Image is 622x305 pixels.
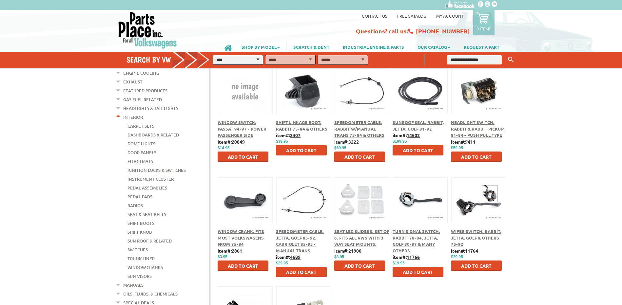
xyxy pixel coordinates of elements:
button: Add to Cart [218,152,268,162]
button: Add to Cart [393,267,443,277]
a: Featured Products [123,86,167,95]
span: $59.95 [451,146,463,150]
b: item#: [393,254,420,260]
b: item#: [451,139,476,145]
span: $29.95 [276,261,288,265]
span: $19.95 [393,261,405,265]
a: Window Crank: Fits most Volkswagens from 75-84 [218,228,264,247]
a: Instrument Cluster [127,175,174,183]
u: 9411 [465,139,476,145]
span: $39.95 [276,139,288,144]
span: $3.95 [218,255,227,259]
a: REQUEST A PART [457,41,506,52]
a: Switches [127,245,148,254]
span: Add to Cart [461,263,492,269]
a: Speedometer Cable: Jetta, Golf 85-92, Cabriolet 85-93 - Manual Trans [276,228,324,253]
u: 4689 [290,254,301,260]
span: Add to Cart [461,154,492,160]
a: Wiper Switch: Rabbit, Jetta, Golf & Others 75-92 [451,228,501,247]
p: 0 items [476,26,491,31]
a: Radios [127,201,143,210]
button: Add to Cart [218,260,268,271]
span: Add to Cart [286,147,317,153]
span: Add to Cart [344,154,375,160]
u: 11764 [465,248,478,254]
a: Door Panels [127,148,156,157]
button: Add to Cart [451,152,502,162]
a: Trunk Liner [127,254,155,263]
span: Add to Cart [286,269,317,275]
a: Pedal Pads [127,192,152,201]
img: Parts Place Inc! [118,11,178,49]
a: Free Catalog [397,13,426,19]
span: $8.95 [334,255,344,259]
b: item#: [451,248,478,254]
u: 20849 [232,139,245,145]
a: Exhaust [123,78,143,86]
a: Oils, Fluids, & Chemicals [123,290,178,298]
a: Dashboards & Related [127,131,179,139]
a: Shift Boots [127,219,154,227]
b: item#: [276,254,301,260]
a: Seat & Seat Belts [127,210,166,219]
a: Carpet Sets [127,122,154,130]
a: Interior [123,113,143,121]
span: Add to Cart [403,269,433,275]
span: $14.95 [218,146,230,150]
h4: Search by VW [126,55,216,64]
button: Add to Cart [276,267,327,277]
button: Add to Cart [451,260,502,271]
button: Add to Cart [334,152,385,162]
b: item#: [276,132,301,138]
a: Headlights & Tail Lights [123,104,178,113]
a: Speedometer Cable: Rabbit w/Manual Trans 75-84 & Others [334,119,384,138]
u: 21900 [348,248,361,254]
b: item#: [334,248,361,254]
span: Add to Cart [228,154,258,160]
a: Headlight Switch: Rabbit & Rabbit Pickup 81-84 - Push Pull Type [451,119,504,138]
u: 3222 [348,139,359,145]
button: Add to Cart [334,260,385,271]
b: item#: [218,248,242,254]
a: SCRATCH & DENT [287,41,336,52]
span: $29.95 [451,255,463,259]
a: Sunroof Seal: Rabbit, Jetta, Golf 81-92 [393,119,444,132]
a: Manuals [123,281,144,289]
a: Floor Mats [127,157,153,166]
a: Window Cranks [127,263,163,272]
a: My Account [436,13,463,19]
a: Sun Roof & Related [127,237,172,245]
a: Shift Knob [127,228,152,236]
span: Add to Cart [228,263,258,269]
a: Contact us [362,13,387,19]
span: $69.95 [334,146,346,150]
a: Shift Linkage Boot: Rabbit 75-84 & Others [276,119,327,132]
a: Dome Lights [127,139,155,148]
a: SHOP BY MODEL [235,41,286,52]
a: Engine Cooling [123,69,159,77]
span: Seat Leg Sliders: Set of 6. Fits all VWs with 3 way seat mounts. [334,228,389,247]
a: 0 items [473,10,495,35]
a: Gas Fuel Related [123,95,162,104]
b: item#: [393,132,420,138]
u: 14502 [407,132,420,138]
a: Window Switch: Passat 94-97 - Power Passenger Side [218,119,266,138]
button: Add to Cart [393,145,443,155]
u: 2861 [232,248,242,254]
u: 2407 [290,132,301,138]
a: OUR CATALOG [411,41,457,52]
b: item#: [334,139,359,145]
u: 11766 [407,254,420,260]
a: Turn Signal Switch: Rabbit 78-84, Jetta, Golf 80-87 & Many Others [393,228,440,253]
a: Ignition Locks & Switches [127,166,186,174]
a: INDUSTRIAL ENGINE & PARTS [336,41,411,52]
